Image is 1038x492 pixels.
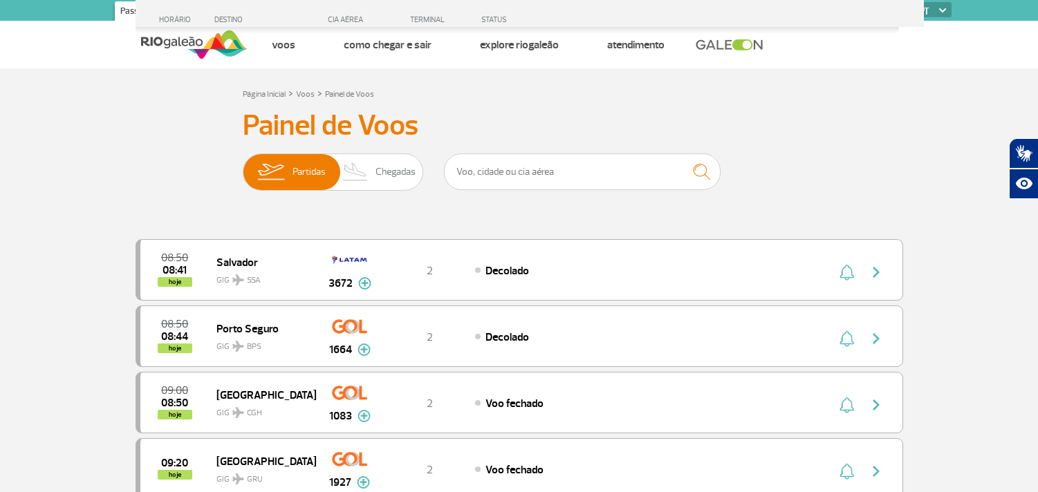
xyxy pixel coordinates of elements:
span: hoje [158,343,192,353]
span: [GEOGRAPHIC_DATA] [216,452,305,470]
span: hoje [158,277,192,287]
span: hoje [158,470,192,480]
img: destiny_airplane.svg [232,274,244,285]
img: destiny_airplane.svg [232,473,244,484]
a: Voos [272,38,295,52]
span: 2025-08-25 08:41:00 [163,265,187,275]
span: Decolado [485,264,529,278]
span: 2 [427,463,433,477]
div: Plugin de acessibilidade da Hand Talk. [1009,138,1038,199]
span: CGH [247,407,262,419]
span: 2025-08-25 09:00:00 [161,386,188,395]
span: Partidas [293,154,326,190]
input: Voo, cidade ou cia aérea [444,153,721,190]
span: Decolado [485,330,529,344]
div: DESTINO [214,15,315,24]
h3: Painel de Voos [243,108,796,143]
span: GIG [216,267,305,287]
img: sino-painel-voo.svg [840,463,854,480]
span: 2 [427,264,433,278]
span: GIG [216,466,305,486]
span: hoje [158,410,192,419]
a: > [288,85,293,101]
img: seta-direita-painel-voo.svg [868,397,884,413]
img: destiny_airplane.svg [232,341,244,352]
span: 1083 [329,408,352,424]
span: GRU [247,473,263,486]
a: Como chegar e sair [344,38,432,52]
img: seta-direita-painel-voo.svg [868,264,884,281]
img: mais-info-painel-voo.svg [358,277,371,290]
span: Chegadas [376,154,416,190]
span: Porto Seguro [216,319,305,337]
img: seta-direita-painel-voo.svg [868,463,884,480]
div: CIA AÉREA [315,15,384,24]
span: 2025-08-25 08:50:00 [161,398,188,408]
span: 1927 [329,474,351,491]
span: Salvador [216,253,305,271]
span: Voo fechado [485,397,544,410]
a: Painel de Voos [325,89,374,100]
a: Explore RIOgaleão [480,38,559,52]
img: sino-painel-voo.svg [840,397,854,413]
span: SSA [247,274,261,287]
span: GIG [216,399,305,419]
span: 2025-08-25 08:50:00 [161,319,188,329]
img: destiny_airplane.svg [232,407,244,418]
a: Atendimento [607,38,665,52]
img: seta-direita-painel-voo.svg [868,330,884,347]
img: sino-painel-voo.svg [840,330,854,347]
span: 2 [427,397,433,410]
span: 3672 [328,275,353,292]
img: sino-painel-voo.svg [840,264,854,281]
span: 2025-08-25 08:50:00 [161,253,188,263]
span: 2 [427,330,433,344]
a: Passageiros [115,1,172,23]
img: mais-info-painel-voo.svg [358,343,371,356]
div: HORÁRIO [140,15,215,24]
span: Voo fechado [485,463,544,477]
span: GIG [216,333,305,353]
span: 2025-08-25 08:44:00 [161,332,188,341]
span: BPS [247,341,261,353]
a: Voos [296,89,315,100]
a: > [317,85,322,101]
img: mais-info-painel-voo.svg [357,476,370,489]
img: slider-embarque [249,154,293,190]
span: 2025-08-25 09:20:00 [161,458,188,468]
button: Abrir recursos assistivos. [1009,169,1038,199]
img: mais-info-painel-voo.svg [358,410,371,422]
span: 1664 [329,341,352,358]
img: slider-desembarque [335,154,376,190]
div: TERMINAL [384,15,474,24]
button: Abrir tradutor de língua de sinais. [1009,138,1038,169]
div: STATUS [474,15,587,24]
span: [GEOGRAPHIC_DATA] [216,386,305,404]
a: Página Inicial [243,89,286,100]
